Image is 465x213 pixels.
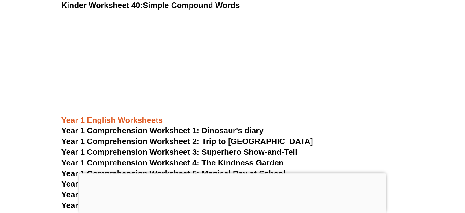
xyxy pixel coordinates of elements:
h3: Year 1 English Worksheets [61,115,404,126]
a: Year 1 Comprehension Worksheet 7: Silly Science Day [61,190,267,199]
a: Year 1 Comprehension Worksheet 1: Dinosaur's diary [61,126,264,135]
iframe: Chat Widget [363,144,465,213]
iframe: Advertisement [79,173,386,211]
iframe: Advertisement [61,11,404,100]
a: Year 1 Comprehension Worksheet 8: Animal Parade [61,201,256,210]
a: Year 1 Comprehension Worksheet 2: Trip to [GEOGRAPHIC_DATA] [61,137,313,146]
a: Kinder Worksheet 40:Simple Compound Words [61,1,240,10]
a: Year 1 Comprehension Worksheet 6: The birthday surprise [61,179,283,188]
span: Kinder Worksheet 40: [61,1,143,10]
a: Year 1 Comprehension Worksheet 5: Magical Day at School [61,169,286,178]
a: Year 1 Comprehension Worksheet 4: The Kindness Garden [61,158,284,167]
a: Year 1 Comprehension Worksheet 3: Superhero Show-and-Tell [61,147,297,157]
